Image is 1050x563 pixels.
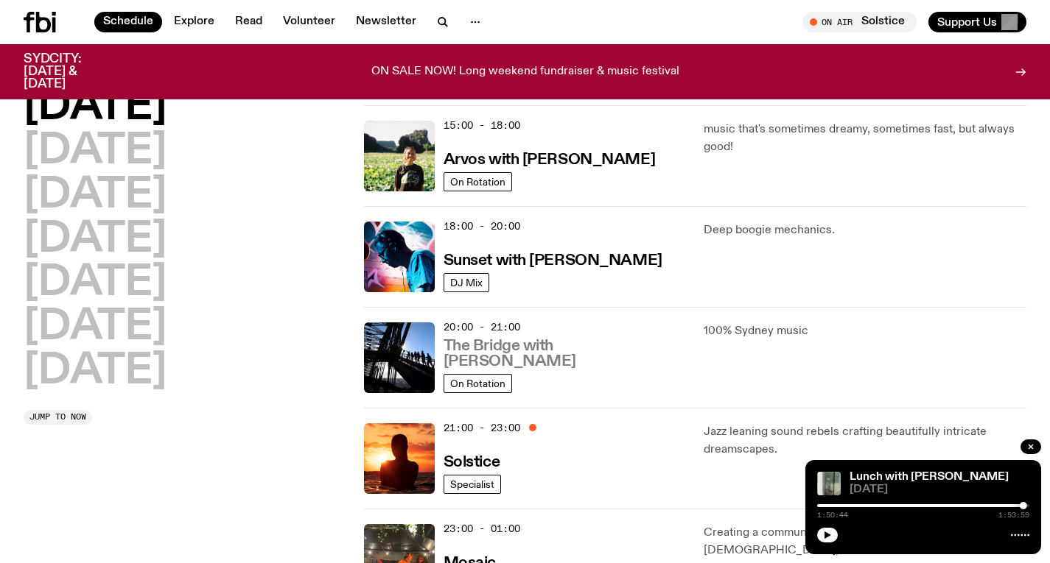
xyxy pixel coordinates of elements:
[364,423,435,494] img: A girl standing in the ocean as waist level, staring into the rise of the sun.
[450,478,494,489] span: Specialist
[450,176,505,187] span: On Rotation
[450,277,483,288] span: DJ Mix
[444,336,687,369] a: The Bridge with [PERSON_NAME]
[444,421,520,435] span: 21:00 - 23:00
[364,322,435,393] img: People climb Sydney's Harbour Bridge
[444,455,500,470] h3: Solstice
[802,12,917,32] button: On AirSolstice
[444,149,655,168] a: Arvos with [PERSON_NAME]
[364,222,435,292] img: Simon Caldwell stands side on, looking downwards. He has headphones on. Behind him is a brightly ...
[444,452,500,470] a: Solstice
[444,219,520,233] span: 18:00 - 20:00
[226,12,271,32] a: Read
[928,12,1026,32] button: Support Us
[24,175,167,216] button: [DATE]
[24,410,92,425] button: Jump to now
[274,12,344,32] a: Volunteer
[704,222,1026,239] p: Deep boogie mechanics.
[24,219,167,261] button: [DATE]
[444,118,520,132] span: 15:00 - 18:00
[24,263,167,304] button: [DATE]
[704,121,1026,156] p: music that's sometimes dreamy, sometimes fast, but always good!
[24,131,167,172] button: [DATE]
[998,511,1029,519] span: 1:53:59
[704,524,1026,559] p: Creating a community for Middle Eastern, [DEMOGRAPHIC_DATA], and African Culture.
[24,351,167,392] button: [DATE]
[444,273,489,292] a: DJ Mix
[937,15,997,29] span: Support Us
[444,152,655,168] h3: Arvos with [PERSON_NAME]
[817,511,848,519] span: 1:50:44
[850,484,1029,495] span: [DATE]
[450,378,505,389] span: On Rotation
[704,423,1026,458] p: Jazz leaning sound rebels crafting beautifully intricate dreamscapes.
[850,471,1009,483] a: Lunch with [PERSON_NAME]
[347,12,425,32] a: Newsletter
[24,53,118,91] h3: SYDCITY: [DATE] & [DATE]
[444,339,687,369] h3: The Bridge with [PERSON_NAME]
[444,374,512,393] a: On Rotation
[165,12,223,32] a: Explore
[444,320,520,334] span: 20:00 - 21:00
[371,65,679,79] p: ON SALE NOW! Long weekend fundraiser & music festival
[94,12,162,32] a: Schedule
[444,250,662,269] a: Sunset with [PERSON_NAME]
[444,475,501,494] a: Specialist
[444,522,520,536] span: 23:00 - 01:00
[29,413,86,421] span: Jump to now
[24,307,167,348] button: [DATE]
[444,253,662,269] h3: Sunset with [PERSON_NAME]
[364,121,435,191] img: Bri is smiling and wearing a black t-shirt. She is standing in front of a lush, green field. Ther...
[444,172,512,191] a: On Rotation
[24,87,167,128] button: [DATE]
[704,322,1026,340] p: 100% Sydney music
